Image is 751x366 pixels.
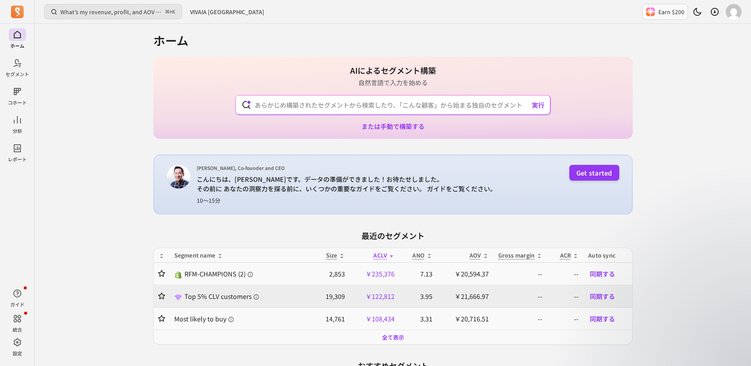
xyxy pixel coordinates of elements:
[13,327,22,333] p: 統合
[658,8,684,16] p: Earn $200
[354,314,395,323] p: ￥108,434
[498,269,543,278] p: --
[442,269,489,278] p: ￥20,594.37
[590,291,615,301] span: 同期する
[373,251,387,259] span: ACLV
[60,8,162,16] p: What’s my revenue, profit, and AOV recently?
[197,184,496,193] p: その前に あなたの洞察力を探る前に、いくつかの重要なガイドをご覧ください。 ガイドをご覧ください。
[184,291,259,301] span: Top 5% CLV customers
[588,267,617,280] button: 同期する
[197,174,496,184] p: こんにちは、[PERSON_NAME]です。データの準備ができました！お待たせしました。
[724,339,743,358] iframe: Intercom live chat
[153,230,633,241] p: 最近のセグメント
[318,291,345,301] p: 19,309
[185,5,269,19] button: VIVAIA [GEOGRAPHIC_DATA]
[174,314,308,323] a: Most likely to buy
[588,290,617,303] button: 同期する
[13,350,22,357] p: 設定
[6,71,29,77] p: セグメント
[158,292,165,300] button: Toggle favorite
[165,7,170,17] kbd: ⌘
[158,270,165,278] button: Toggle favorite
[174,314,234,323] span: Most likely to buy
[588,251,627,259] div: Auto sync
[350,78,436,87] p: 自然言語で入力を始める
[174,291,308,301] a: Top 5% CLV customers
[174,251,308,259] div: Segment name
[498,291,543,301] p: --
[197,165,496,171] p: [PERSON_NAME], Co-founder and CEO
[569,165,619,181] button: Get started
[529,97,548,113] button: 実行
[167,165,190,189] img: John Chao CEO
[404,291,432,301] p: 3.95
[166,7,175,16] span: +
[8,156,27,162] p: レポート
[442,314,489,323] p: ￥20,716.51
[174,269,308,279] a: ShopifyRFM-CHAMPIONS (2)
[172,9,175,15] kbd: K
[354,291,395,301] p: ￥122,812
[552,269,579,278] p: --
[442,291,489,301] p: ￥21,666.97
[174,271,182,279] img: Shopify
[412,251,425,259] span: ANO
[404,314,432,323] p: 3.31
[354,269,395,278] p: ￥235,376
[8,99,27,106] p: コホート
[552,314,579,323] p: --
[404,269,432,278] p: 7.13
[552,291,579,301] p: --
[470,251,481,259] p: AOV
[44,4,182,19] button: What’s my revenue, profit, and AOV recently?⌘+K
[590,314,615,323] span: 同期する
[326,251,337,259] span: Size
[362,121,425,131] a: または手動で構築する
[350,65,436,76] h1: AIによるセグメント構築
[190,8,264,16] span: VIVAIA [GEOGRAPHIC_DATA]
[560,251,571,259] p: ACR
[498,251,535,259] p: Gross margin
[642,4,688,20] button: Earn $200
[9,286,26,309] button: ガイド
[10,43,24,49] p: ホーム
[158,315,165,323] button: Toggle favorite
[13,128,22,134] p: 分析
[197,196,496,204] p: 10～15分
[590,269,615,278] span: 同期する
[10,301,24,308] p: ガイド
[726,4,742,20] img: avatar
[153,33,633,47] h1: ホーム
[184,269,253,278] span: RFM-CHAMPIONS (2)
[318,314,345,323] p: 14,761
[382,333,404,341] a: 全て表示
[248,95,537,114] input: あらかじめ構築されたセグメントから検索したり、「こんな顧客」から始まる独自のセグメントを作成することもできます。
[690,4,705,20] button: Toggle dark mode
[588,312,617,325] button: 同期する
[318,269,345,278] p: 2,853
[498,314,543,323] p: --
